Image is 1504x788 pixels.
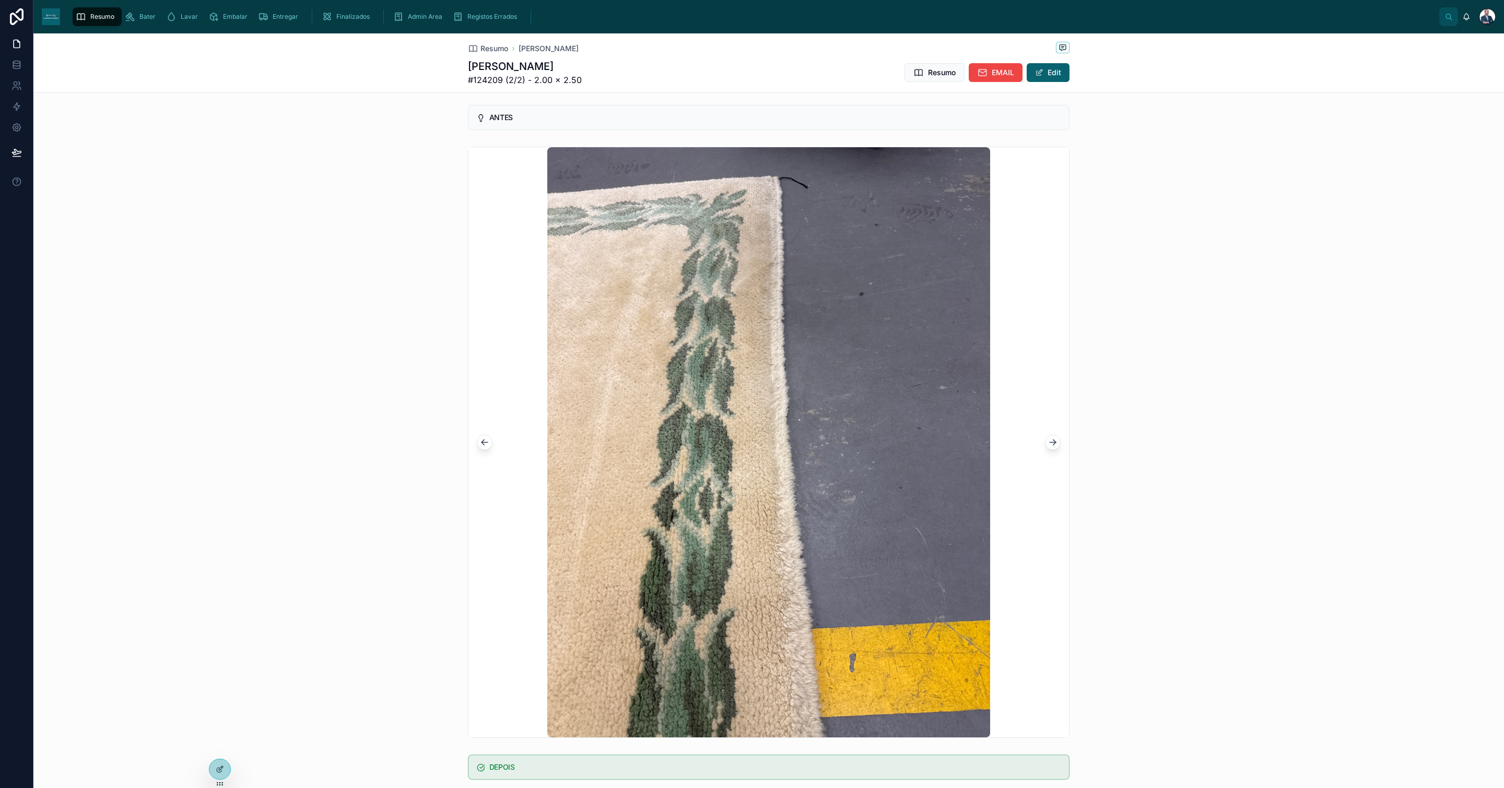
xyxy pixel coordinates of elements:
[181,13,198,21] span: Lavar
[489,763,1061,771] h5: DEPOIS
[223,13,248,21] span: Embalar
[468,43,508,54] a: Resumo
[928,67,956,78] span: Resumo
[547,147,990,737] img: image.jpg
[489,114,1061,121] h5: ANTES
[969,63,1023,82] button: EMAIL
[90,13,114,21] span: Resumo
[205,7,255,26] a: Embalar
[42,8,60,25] img: App logo
[904,63,965,82] button: Resumo
[468,74,582,86] span: #124209 (2/2) - 2.00 x 2.50
[480,43,508,54] span: Resumo
[163,7,205,26] a: Lavar
[122,7,163,26] a: Bater
[139,13,156,21] span: Bater
[319,7,377,26] a: Finalizados
[73,7,122,26] a: Resumo
[273,13,298,21] span: Entregar
[255,7,305,26] a: Entregar
[336,13,370,21] span: Finalizados
[450,7,524,26] a: Registos Errados
[1027,63,1070,82] button: Edit
[519,43,579,54] a: [PERSON_NAME]
[408,13,442,21] span: Admin Area
[390,7,450,26] a: Admin Area
[467,13,517,21] span: Registos Errados
[992,67,1014,78] span: EMAIL
[468,59,582,74] h1: [PERSON_NAME]
[68,5,1439,28] div: scrollable content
